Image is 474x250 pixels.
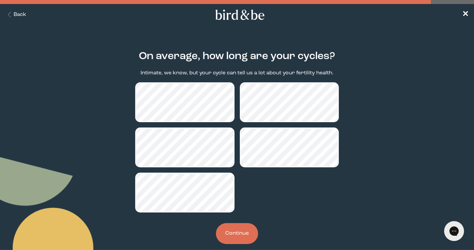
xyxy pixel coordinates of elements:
[216,223,258,244] button: Continue
[441,219,467,243] iframe: Gorgias live chat messenger
[462,11,469,19] span: ✕
[141,69,333,77] p: Intimate, we know, but your cycle can tell us a lot about your fertility health.
[462,9,469,21] a: ✕
[5,11,26,19] button: Back Button
[139,49,335,64] h2: On average, how long are your cycles?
